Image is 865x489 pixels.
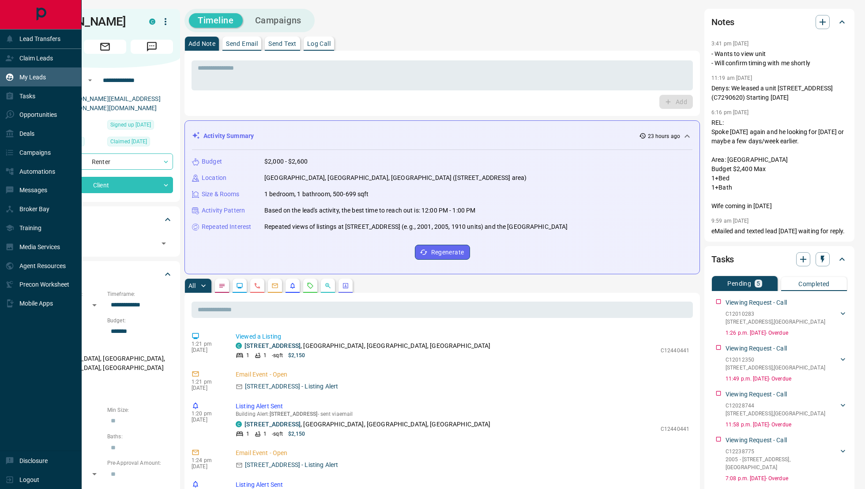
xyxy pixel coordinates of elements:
p: 1:21 pm [192,341,222,347]
p: REL: Spoke [DATE] again and he looking for [DATE] or maybe a few days/week earlier. Area: [GEOGRA... [711,118,847,211]
p: Repeated views of listings at [STREET_ADDRESS] (e.g., 2001, 2005, 1910 units) and the [GEOGRAPHIC... [264,222,568,231]
p: Pre-Approval Amount: [107,459,173,467]
p: Email Event - Open [236,370,689,379]
p: 6:16 pm [DATE] [711,109,749,116]
div: condos.ca [236,421,242,427]
p: Min Size: [107,406,173,414]
div: condos.ca [149,19,155,25]
p: Motivation: [37,380,173,388]
span: [STREET_ADDRESS] [270,411,318,417]
p: [GEOGRAPHIC_DATA], [GEOGRAPHIC_DATA], [GEOGRAPHIC_DATA], [GEOGRAPHIC_DATA] [37,351,173,375]
a: [STREET_ADDRESS] [244,342,301,349]
p: 1 [263,430,267,438]
div: C12012350[STREET_ADDRESS],[GEOGRAPHIC_DATA] [726,354,847,373]
p: 7:08 p.m. [DATE] - Overdue [726,474,847,482]
h2: Tasks [711,252,734,266]
p: C12440441 [661,347,689,355]
div: Client [37,177,173,193]
div: Activity Summary23 hours ago [192,128,692,144]
p: C12012350 [726,356,825,364]
svg: Requests [307,282,314,289]
p: $2,150 [288,351,305,359]
p: eMailed and texted lead [DATE] waiting for reply. [711,227,847,236]
p: 11:49 p.m. [DATE] - Overdue [726,375,847,383]
div: Renter [37,153,173,170]
p: - Wants to view unit - Will confirm timing with me shortly [711,49,847,68]
div: C122387752005 - [STREET_ADDRESS],[GEOGRAPHIC_DATA] [726,446,847,473]
p: Add Note [188,41,215,47]
p: All [188,283,196,289]
p: [STREET_ADDRESS] - Listing Alert [245,382,338,391]
div: C12010283[STREET_ADDRESS],[GEOGRAPHIC_DATA] [726,308,847,328]
p: Viewing Request - Call [726,390,787,399]
p: - sqft [272,430,283,438]
p: Size & Rooms [202,190,240,199]
p: C12238775 [726,448,839,455]
p: 3:41 pm [DATE] [711,41,749,47]
div: Tags [37,209,173,230]
p: - sqft [272,351,283,359]
p: Viewing Request - Call [726,436,787,445]
span: Claimed [DATE] [110,137,147,146]
p: Viewing Request - Call [726,344,787,353]
p: [GEOGRAPHIC_DATA], [GEOGRAPHIC_DATA], [GEOGRAPHIC_DATA] ([STREET_ADDRESS] area) [264,173,527,183]
p: Activity Summary [203,131,254,141]
h1: [PERSON_NAME] [37,15,136,29]
p: 1:21 pm [192,379,222,385]
svg: Listing Alerts [289,282,296,289]
p: Location [202,173,226,183]
span: Message [131,40,173,54]
p: $2,150 [288,430,305,438]
p: 5 [756,280,760,287]
p: [DATE] [192,417,222,423]
svg: Opportunities [324,282,331,289]
div: Notes [711,11,847,33]
p: [STREET_ADDRESS] , [GEOGRAPHIC_DATA] [726,410,825,418]
p: , [GEOGRAPHIC_DATA], [GEOGRAPHIC_DATA], [GEOGRAPHIC_DATA] [244,420,491,429]
p: 1 [246,351,249,359]
p: Viewed a Listing [236,332,689,341]
p: C12028744 [726,402,825,410]
p: Denys: We leased a unit [STREET_ADDRESS] (C7290620) Starting [DATE] [711,84,847,102]
p: Based on the lead's activity, the best time to reach out is: 12:00 PM - 1:00 PM [264,206,475,215]
p: 1 [263,351,267,359]
p: 1:26 p.m. [DATE] - Overdue [726,329,847,337]
p: Pending [727,280,751,287]
a: [STREET_ADDRESS] [244,421,301,428]
div: Fri Aug 08 2025 [107,137,173,149]
p: , [GEOGRAPHIC_DATA], [GEOGRAPHIC_DATA], [GEOGRAPHIC_DATA] [244,341,491,351]
p: Timeframe: [107,290,173,298]
p: 23 hours ago [648,132,680,140]
p: Listing Alert Sent [236,402,689,411]
p: Completed [798,281,830,287]
p: $2,000 - $2,600 [264,157,308,166]
p: Areas Searched: [37,343,173,351]
button: Campaigns [246,13,310,28]
p: 1:20 pm [192,411,222,417]
button: Open [158,237,170,250]
p: Email Event - Open [236,448,689,458]
p: Budget: [107,317,173,325]
p: Viewing Request - Call [726,298,787,307]
span: Email [84,40,126,54]
p: 1 bedroom, 1 bathroom, 500-699 sqft [264,190,369,199]
p: 1 [246,430,249,438]
p: [DATE] [192,347,222,353]
svg: Emails [271,282,278,289]
p: 1:24 pm [192,457,222,463]
p: Send Text [268,41,297,47]
svg: Notes [218,282,226,289]
svg: Agent Actions [342,282,349,289]
a: [PERSON_NAME][EMAIL_ADDRESS][PERSON_NAME][DOMAIN_NAME] [61,95,161,112]
div: Criteria [37,264,173,285]
p: [DATE] [192,463,222,470]
p: 11:58 p.m. [DATE] - Overdue [726,421,847,429]
svg: Lead Browsing Activity [236,282,243,289]
p: Repeated Interest [202,222,251,231]
svg: Calls [254,282,261,289]
p: [DATE] [192,385,222,391]
p: Baths: [107,433,173,440]
div: C12028744[STREET_ADDRESS],[GEOGRAPHIC_DATA] [726,400,847,419]
p: Budget [202,157,222,166]
p: Building Alert : - sent via email [236,411,689,417]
